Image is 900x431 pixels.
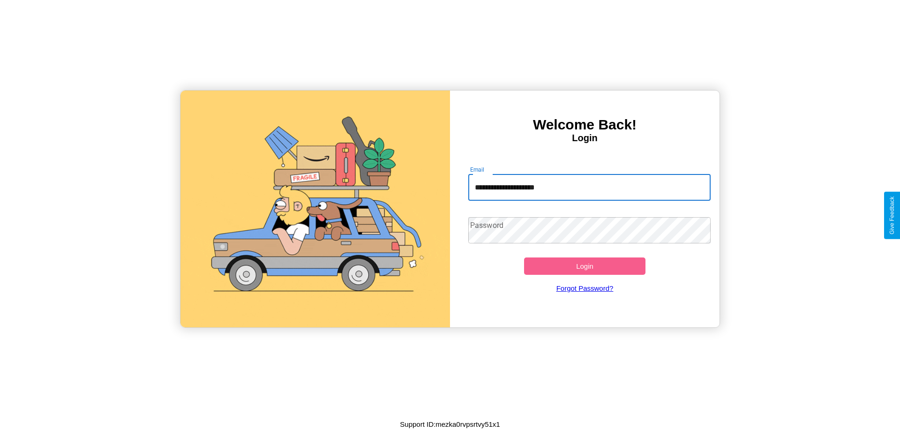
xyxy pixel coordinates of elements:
a: Forgot Password? [464,275,706,302]
label: Email [470,166,485,174]
h3: Welcome Back! [450,117,720,133]
button: Login [524,257,645,275]
h4: Login [450,133,720,144]
img: gif [180,91,450,327]
div: Give Feedback [889,197,895,234]
p: Support ID: mezka0rvpsrtvy51x1 [400,418,500,431]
